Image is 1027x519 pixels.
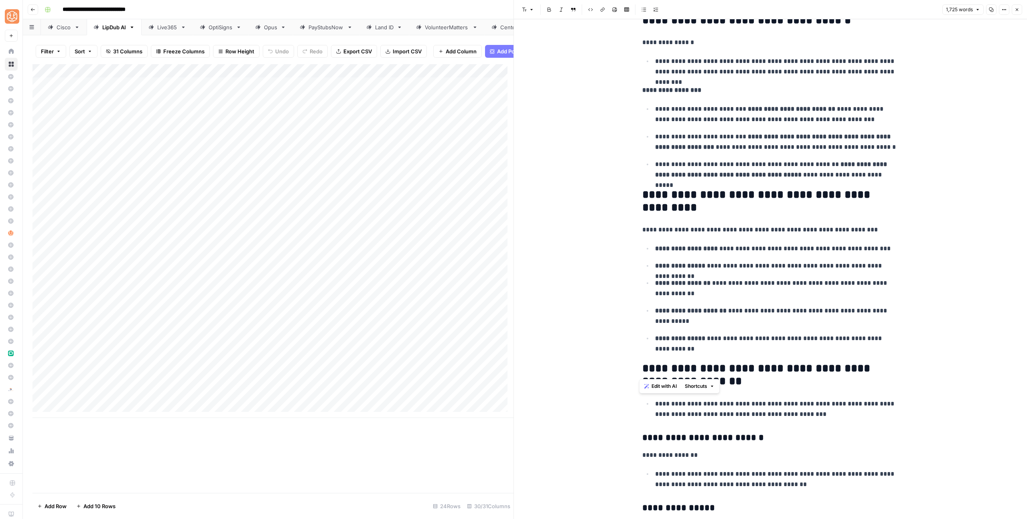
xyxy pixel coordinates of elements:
div: Land ID [375,23,394,31]
span: 31 Columns [113,47,142,55]
button: Add Row [32,500,71,513]
button: Edit with AI [641,381,680,391]
button: Add Power Agent [485,45,546,58]
button: Undo [263,45,294,58]
div: LipDub AI [102,23,126,31]
div: Opus [264,23,277,31]
a: Centerbase [485,19,546,35]
div: PayStubsNow [309,23,344,31]
span: Edit with AI [652,383,677,390]
span: 1,725 words [946,6,973,13]
button: Workspace: SimpleTiger [5,6,18,26]
a: Opus [248,19,293,35]
span: Shortcuts [685,383,707,390]
div: VolunteerMatters [425,23,469,31]
button: Freeze Columns [151,45,210,58]
span: Import CSV [393,47,422,55]
span: Undo [275,47,289,55]
button: 31 Columns [101,45,148,58]
button: Filter [36,45,66,58]
a: Your Data [5,432,18,444]
a: VolunteerMatters [409,19,485,35]
a: Usage [5,444,18,457]
button: Sort [69,45,97,58]
span: Filter [41,47,54,55]
img: SimpleTiger Logo [5,9,19,24]
img: hlg0wqi1id4i6sbxkcpd2tyblcaw [8,230,14,236]
span: Add Row [45,502,67,510]
button: 1,725 words [942,4,984,15]
span: Sort [75,47,85,55]
button: Export CSV [331,45,377,58]
span: Freeze Columns [163,47,205,55]
a: Live365 [142,19,193,35]
span: Add Column [446,47,477,55]
a: PayStubsNow [293,19,359,35]
button: Add Column [433,45,482,58]
a: Browse [5,58,18,71]
span: Add Power Agent [497,47,541,55]
img: lw7c1zkxykwl1f536rfloyrjtby8 [8,351,14,356]
button: Shortcuts [682,381,718,391]
a: Home [5,45,18,58]
button: Import CSV [380,45,427,58]
span: Export CSV [343,47,372,55]
button: Redo [297,45,328,58]
a: OptiSigns [193,19,248,35]
span: Add 10 Rows [83,502,116,510]
div: OptiSigns [209,23,233,31]
a: Land ID [359,19,409,35]
div: Cisco [57,23,71,31]
button: Row Height [213,45,260,58]
div: 24 Rows [430,500,464,513]
a: Cisco [41,19,87,35]
button: Add 10 Rows [71,500,120,513]
span: Row Height [225,47,254,55]
a: Settings [5,457,18,470]
div: Centerbase [500,23,530,31]
span: Redo [310,47,323,55]
img: l4fhhv1wydngfjbdt7cv1fhbfkxb [8,387,14,392]
div: 30/31 Columns [464,500,513,513]
div: Live365 [157,23,177,31]
a: LipDub AI [87,19,142,35]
